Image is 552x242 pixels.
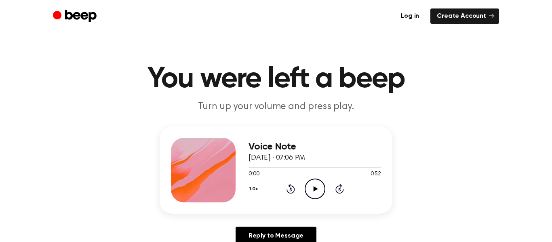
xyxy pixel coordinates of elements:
span: [DATE] · 07:06 PM [249,154,305,162]
button: 1.0x [249,182,261,196]
h1: You were left a beep [69,65,483,94]
h3: Voice Note [249,141,381,152]
p: Turn up your volume and press play. [121,100,431,114]
span: 0:00 [249,170,259,179]
a: Log in [394,8,426,24]
a: Beep [53,8,99,24]
a: Create Account [430,8,499,24]
span: 0:52 [371,170,381,179]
